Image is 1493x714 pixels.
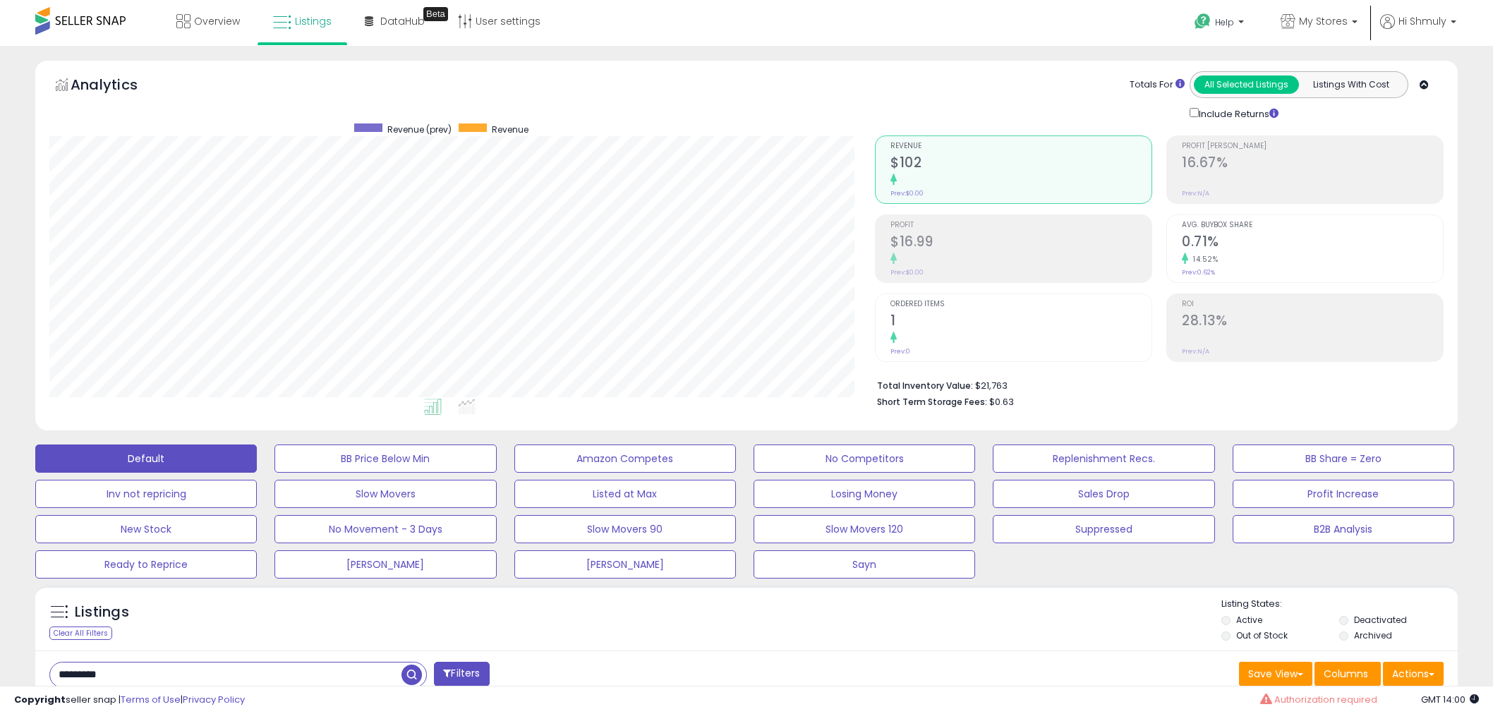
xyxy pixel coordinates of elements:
small: Prev: 0 [890,347,910,356]
span: Listings [295,14,332,28]
a: Hi Shmuly [1380,14,1456,46]
div: Clear All Filters [49,627,112,640]
div: seller snap | | [14,694,245,707]
small: Prev: $0.00 [890,268,924,277]
button: Replenishment Recs. [993,444,1214,473]
h2: $102 [890,155,1152,174]
b: Short Term Storage Fees: [877,396,987,408]
button: Sales Drop [993,480,1214,508]
small: Prev: 0.62% [1182,268,1215,277]
button: Slow Movers 120 [754,515,975,543]
small: 14.52% [1188,254,1218,265]
p: Listing States: [1221,598,1458,611]
button: [PERSON_NAME] [514,550,736,579]
h2: 0.71% [1182,234,1443,253]
label: Out of Stock [1236,629,1288,641]
span: Authorization required [1274,693,1377,706]
i: Get Help [1194,13,1211,30]
button: All Selected Listings [1194,75,1299,94]
button: BB Share = Zero [1233,444,1454,473]
h2: 28.13% [1182,313,1443,332]
span: Profit [890,222,1152,229]
span: DataHub [380,14,425,28]
span: Hi Shmuly [1398,14,1446,28]
span: Revenue (prev) [387,123,452,135]
button: Columns [1314,662,1381,686]
button: Sayn [754,550,975,579]
span: Revenue [492,123,528,135]
h2: 1 [890,313,1152,332]
b: Total Inventory Value: [877,380,973,392]
h2: $16.99 [890,234,1152,253]
button: Profit Increase [1233,480,1454,508]
label: Active [1236,614,1262,626]
label: Deactivated [1354,614,1407,626]
h5: Listings [75,603,129,622]
button: Suppressed [993,515,1214,543]
div: Include Returns [1179,105,1295,121]
button: [PERSON_NAME] [274,550,496,579]
button: New Stock [35,515,257,543]
span: My Stores [1299,14,1348,28]
span: 2025-08-14 14:00 GMT [1421,693,1479,706]
button: No Competitors [754,444,975,473]
button: Filters [434,662,489,686]
li: $21,763 [877,376,1433,393]
button: Default [35,444,257,473]
div: Tooltip anchor [423,7,448,21]
button: Inv not repricing [35,480,257,508]
span: Avg. Buybox Share [1182,222,1443,229]
button: Losing Money [754,480,975,508]
small: Prev: $0.00 [890,189,924,198]
h2: 16.67% [1182,155,1443,174]
span: Profit [PERSON_NAME] [1182,143,1443,150]
a: Privacy Policy [183,693,245,706]
span: Help [1215,16,1234,28]
a: Terms of Use [121,693,181,706]
a: Help [1183,2,1258,46]
label: Archived [1354,629,1392,641]
button: Slow Movers 90 [514,515,736,543]
button: Ready to Reprice [35,550,257,579]
button: Actions [1383,662,1444,686]
small: Prev: N/A [1182,347,1209,356]
button: Listings With Cost [1298,75,1403,94]
button: Slow Movers [274,480,496,508]
button: BB Price Below Min [274,444,496,473]
span: Columns [1324,667,1368,681]
button: Amazon Competes [514,444,736,473]
button: Save View [1239,662,1312,686]
h5: Analytics [71,75,165,98]
span: ROI [1182,301,1443,308]
small: Prev: N/A [1182,189,1209,198]
span: Revenue [890,143,1152,150]
span: Overview [194,14,240,28]
span: $0.63 [989,395,1014,409]
strong: Copyright [14,693,66,706]
div: Totals For [1130,78,1185,92]
button: No Movement - 3 Days [274,515,496,543]
span: Ordered Items [890,301,1152,308]
button: Listed at Max [514,480,736,508]
button: B2B Analysis [1233,515,1454,543]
